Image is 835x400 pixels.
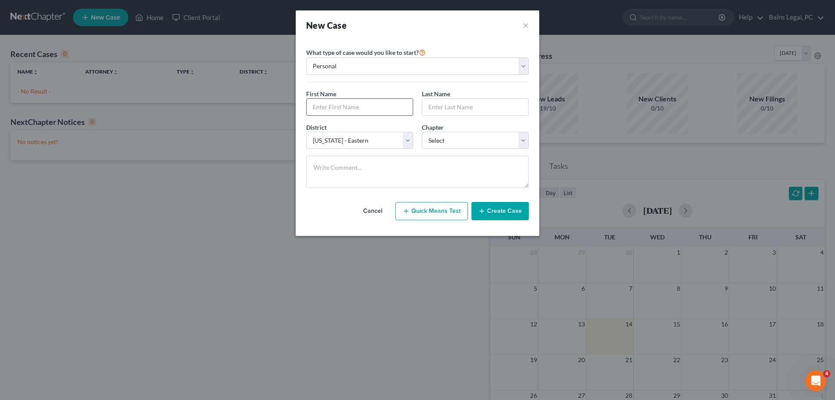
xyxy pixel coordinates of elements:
[306,90,336,97] span: First Name
[306,47,426,57] label: What type of case would you like to start?
[306,124,327,131] span: District
[471,202,529,220] button: Create Case
[523,19,529,31] button: ×
[306,20,347,30] strong: New Case
[354,202,392,220] button: Cancel
[422,99,528,115] input: Enter Last Name
[422,124,444,131] span: Chapter
[307,99,413,115] input: Enter First Name
[422,90,450,97] span: Last Name
[823,370,830,377] span: 4
[805,370,826,391] iframe: Intercom live chat
[395,202,468,220] button: Quick Means Test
